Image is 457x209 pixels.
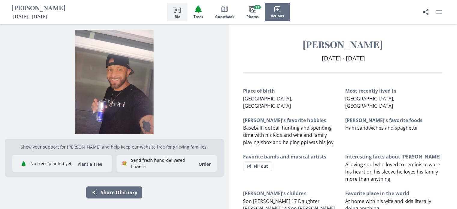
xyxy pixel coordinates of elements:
span: [GEOGRAPHIC_DATA], [GEOGRAPHIC_DATA] [345,95,394,109]
h3: Most recently lived in [345,87,443,94]
h3: Interesting facts about [PERSON_NAME] [345,153,443,160]
span: Ham sandwiches and spaghettii [345,124,417,131]
button: Actions [265,3,290,21]
span: Photos [246,15,259,19]
div: Open photos full screen [5,25,224,134]
h3: [PERSON_NAME]'s favorite foods [345,117,443,124]
span: [GEOGRAPHIC_DATA], [GEOGRAPHIC_DATA] [243,95,292,109]
button: Photos [240,3,265,21]
button: user menu [433,6,445,18]
button: Plant a Tree [74,161,106,167]
button: Share Obituary [86,186,142,198]
button: Guestbook [209,3,240,21]
button: Bio [167,3,187,21]
h3: Favorite bands and musical artists [243,153,340,160]
span: Bio [175,15,180,19]
h3: [PERSON_NAME]'s favorite hobbies [243,117,340,124]
span: Trees [193,15,203,19]
h3: Place of birth [243,87,340,94]
button: Trees [187,3,209,21]
h3: [PERSON_NAME]'s children [243,190,340,197]
span: A loving soul who loved to reminisce wore his heart on his sleeve he loves his family more than a... [345,161,440,182]
a: Order [195,161,214,167]
span: Tree [194,5,203,14]
button: Share Obituary [420,6,432,18]
button: Fill out [243,161,272,171]
span: [DATE] - [DATE] [322,54,365,62]
span: [DATE] - [DATE] [13,13,47,20]
span: Guestbook [215,15,234,19]
img: Photo of Jimmy [5,30,224,134]
span: 11 [254,5,261,9]
span: Baseball football hunting and spending time with his kids and wife and family playing Xbox and he... [243,124,334,146]
span: Actions [271,14,284,18]
p: Show your support for [PERSON_NAME] and help keep our website free for grieving families. [12,144,217,150]
h1: [PERSON_NAME] [12,4,65,13]
h3: Favorite place in the world [345,190,443,197]
h1: [PERSON_NAME] [243,38,443,51]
